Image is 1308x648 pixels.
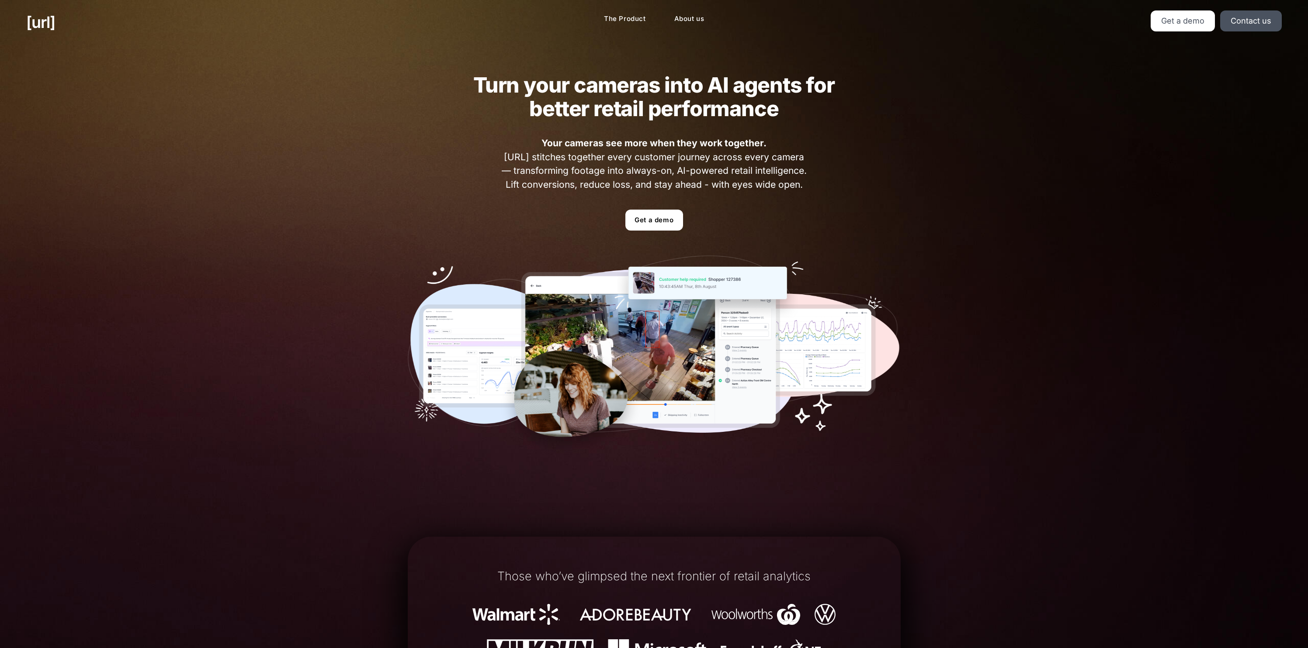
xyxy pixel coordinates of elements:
[408,255,901,455] img: Our tools
[1220,10,1282,31] a: Contact us
[541,138,767,148] strong: Your cameras see more when they work together.
[434,570,874,583] h1: Those who’ve glimpsed the next frontier of retail analytics
[815,604,836,625] img: Volkswagen
[625,210,683,231] a: Get a demo
[667,10,711,28] a: About us
[574,604,697,625] img: Adore Beauty
[472,604,560,625] img: Walmart
[26,10,55,34] a: [URL]
[456,73,852,121] h2: Turn your cameras into AI agents for better retail performance
[1151,10,1215,31] a: Get a demo
[499,136,809,191] span: [URL] stitches together every customer journey across every camera — transforming footage into al...
[711,604,800,625] img: Woolworths
[597,10,653,28] a: The Product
